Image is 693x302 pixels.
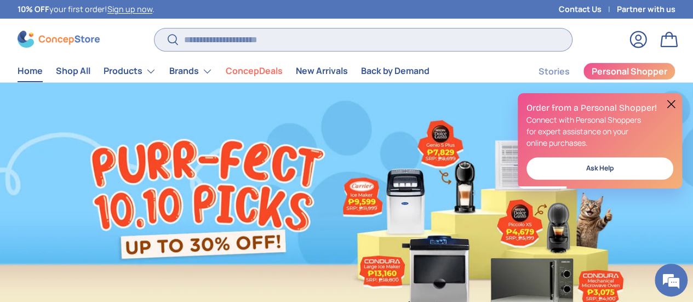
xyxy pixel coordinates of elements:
[18,4,49,14] strong: 10% OFF
[18,3,154,15] p: your first order! .
[526,114,673,149] p: Connect with Personal Shoppers for expert assistance on your online purchases.
[296,60,348,82] a: New Arrivals
[592,67,667,76] span: Personal Shopper
[226,60,283,82] a: ConcepDeals
[18,31,100,48] img: ConcepStore
[617,3,675,15] a: Partner with us
[526,102,673,114] h2: Order from a Personal Shopper!
[18,60,429,82] nav: Primary
[559,3,617,15] a: Contact Us
[539,61,570,82] a: Stories
[361,60,429,82] a: Back by Demand
[526,157,673,180] a: Ask Help
[163,60,219,82] summary: Brands
[583,62,675,80] a: Personal Shopper
[107,4,152,14] a: Sign up now
[18,60,43,82] a: Home
[97,60,163,82] summary: Products
[512,60,675,82] nav: Secondary
[56,60,90,82] a: Shop All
